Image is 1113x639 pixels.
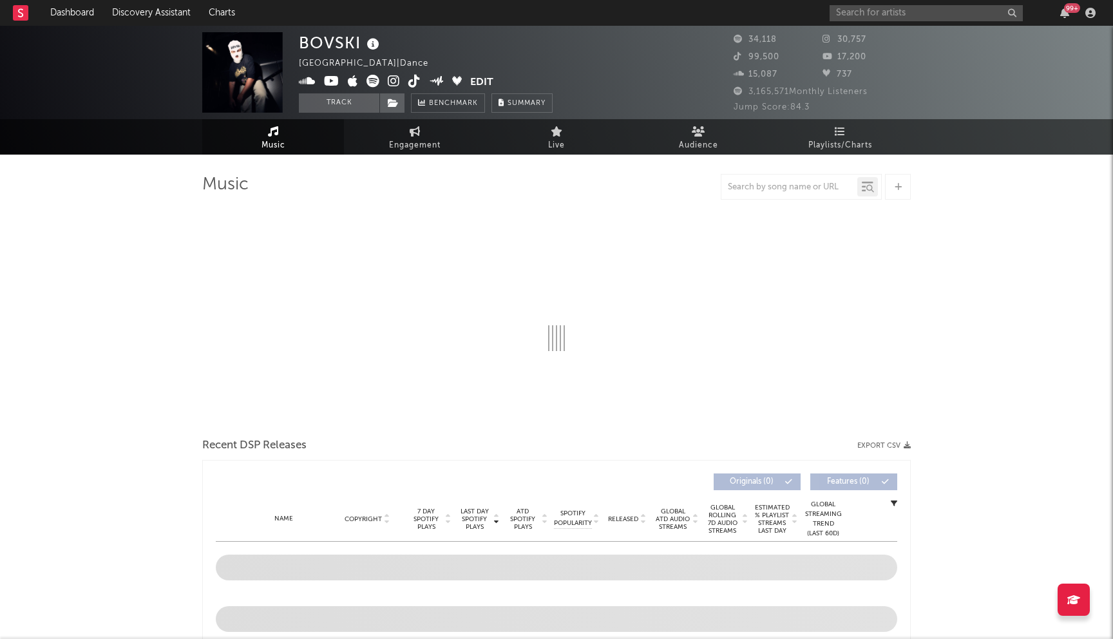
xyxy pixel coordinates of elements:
span: 99,500 [734,53,779,61]
button: Export CSV [857,442,911,450]
a: Audience [627,119,769,155]
span: 7 Day Spotify Plays [409,508,443,531]
span: Global ATD Audio Streams [655,508,690,531]
span: 34,118 [734,35,777,44]
div: [GEOGRAPHIC_DATA] | Dance [299,56,443,72]
span: ATD Spotify Plays [506,508,540,531]
span: Audience [679,138,718,153]
div: 99 + [1064,3,1080,13]
a: Live [486,119,627,155]
input: Search by song name or URL [721,182,857,193]
a: Benchmark [411,93,485,113]
button: Originals(0) [714,473,801,490]
span: Spotify Popularity [554,509,592,528]
span: Engagement [389,138,441,153]
span: Jump Score: 84.3 [734,103,810,111]
span: Live [548,138,565,153]
span: Benchmark [429,96,478,111]
div: Global Streaming Trend (Last 60D) [804,500,842,539]
a: Music [202,119,344,155]
div: Name [242,514,326,524]
span: Summary [508,100,546,107]
button: Edit [470,75,493,91]
span: 30,757 [823,35,866,44]
span: Estimated % Playlist Streams Last Day [754,504,790,535]
span: 3,165,571 Monthly Listeners [734,88,868,96]
span: 737 [823,70,852,79]
span: Originals ( 0 ) [722,478,781,486]
span: 15,087 [734,70,777,79]
span: Released [608,515,638,523]
span: Playlists/Charts [808,138,872,153]
span: Features ( 0 ) [819,478,878,486]
a: Engagement [344,119,486,155]
a: Playlists/Charts [769,119,911,155]
button: Features(0) [810,473,897,490]
span: Recent DSP Releases [202,438,307,453]
span: Copyright [345,515,382,523]
button: Summary [491,93,553,113]
button: 99+ [1060,8,1069,18]
button: Track [299,93,379,113]
span: 17,200 [823,53,866,61]
span: Global Rolling 7D Audio Streams [705,504,740,535]
div: BOVSKI [299,32,383,53]
span: Last Day Spotify Plays [457,508,491,531]
span: Music [262,138,285,153]
input: Search for artists [830,5,1023,21]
